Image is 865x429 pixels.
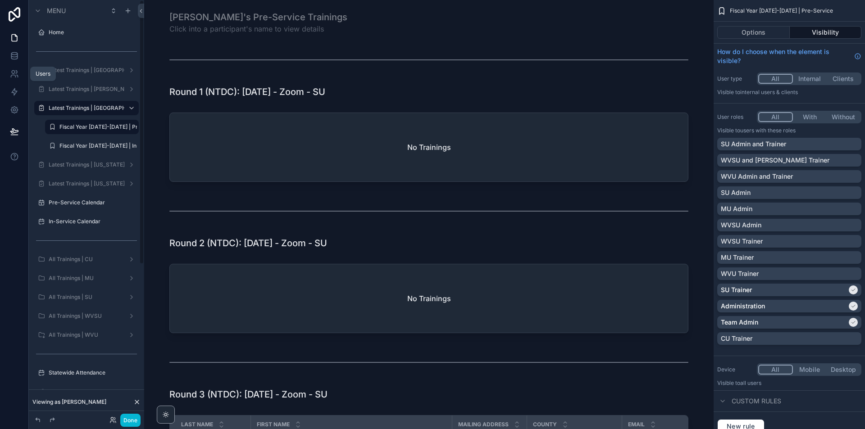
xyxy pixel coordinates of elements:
[717,379,861,387] p: Visible to
[32,398,106,406] span: Viewing as [PERSON_NAME]
[717,47,851,65] span: How do I choose when the element is visible?
[49,86,124,93] label: Latest Trainings | [PERSON_NAME][GEOGRAPHIC_DATA]
[721,156,829,165] p: WVSU and [PERSON_NAME] Trainer
[49,256,124,263] label: All Trainings | CU
[59,142,137,149] label: Fiscal Year [DATE]-[DATE] | In-Service
[49,388,124,395] label: Tests
[49,67,124,74] label: Latest Trainings | [GEOGRAPHIC_DATA]
[717,366,753,373] label: Device
[717,26,790,39] button: Options
[721,253,754,262] p: MU Trainer
[758,112,793,122] button: All
[740,379,761,386] span: all users
[181,421,213,428] span: Last Name
[49,104,124,112] label: Latest Trainings | [GEOGRAPHIC_DATA]
[721,285,752,294] p: SU Trainer
[47,6,66,15] span: Menu
[59,123,137,131] label: Fiscal Year [DATE]-[DATE] | Pre-Service
[49,294,124,301] label: All Trainings | SU
[793,74,827,84] button: Internal
[730,7,833,14] span: Fiscal Year [DATE]-[DATE] | Pre-Service
[721,204,752,213] p: MU Admin
[826,365,860,375] button: Desktop
[717,47,861,65] a: How do I choose when the element is visible?
[257,421,290,428] span: First Name
[721,302,765,311] p: Administration
[721,188,751,197] p: SU Admin
[826,74,860,84] button: Clients
[49,199,137,206] label: Pre-Service Calendar
[533,421,557,428] span: County
[717,75,753,82] label: User type
[826,112,860,122] button: Without
[717,113,753,121] label: User roles
[721,269,759,278] p: WVU Trainer
[49,161,124,168] label: Latest Trainings | [US_STATE][GEOGRAPHIC_DATA]
[49,218,137,225] label: In-Service Calendar
[793,365,827,375] button: Mobile
[721,221,761,230] p: WVSU Admin
[49,275,124,282] label: All Trainings | MU
[721,237,763,246] p: WVSU Trainer
[721,318,758,327] p: Team Admin
[740,89,798,95] span: Internal users & clients
[49,29,137,36] label: Home
[793,112,827,122] button: With
[721,140,786,149] p: SU Admin and Trainer
[717,127,861,134] p: Visible to
[740,127,796,134] span: Users with these roles
[49,312,124,320] label: All Trainings | WVSU
[717,89,861,96] p: Visible to
[732,397,781,406] span: Custom rules
[49,331,124,339] label: All Trainings | WVU
[721,334,752,343] p: CU Trainer
[120,414,141,427] button: Done
[758,74,793,84] button: All
[49,369,137,376] label: Statewide Attendance
[49,180,124,187] label: Latest Trainings | [US_STATE][GEOGRAPHIC_DATA]
[790,26,862,39] button: Visibility
[758,365,793,375] button: All
[628,421,645,428] span: Email
[458,421,509,428] span: Mailing Address
[721,172,793,181] p: WVU Admin and Trainer
[36,70,50,77] div: Users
